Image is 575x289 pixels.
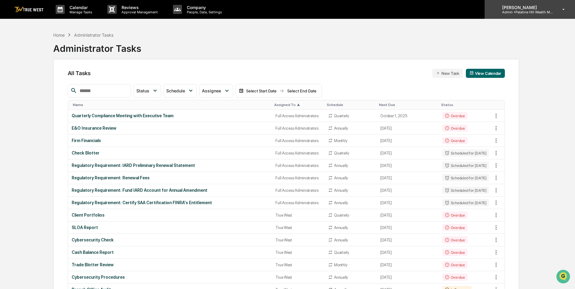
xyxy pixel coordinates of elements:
[44,77,49,82] div: 🗄️
[377,197,438,209] td: [DATE]
[43,102,73,107] a: Powered byPylon
[65,5,95,10] p: Calendar
[275,225,321,230] div: True West
[202,88,221,93] span: Assignee
[12,76,39,82] span: Preclearance
[117,10,161,14] p: Approval Management
[72,250,268,255] div: Cash Balance Report
[285,88,319,93] div: Select End Date
[72,151,268,155] div: Check Blotter
[334,188,348,193] div: Annually
[334,250,349,255] div: Quarterly
[442,274,467,281] div: Overdue
[377,209,438,221] td: [DATE]
[377,172,438,184] td: [DATE]
[377,110,438,122] td: October 1, 2025
[275,188,321,193] div: Full Access Administrators
[442,174,489,181] div: Scheduled for [DATE]
[334,225,348,230] div: Annually
[6,46,17,57] img: 1746055101610-c473b297-6a78-478c-a979-82029cc54cd1
[166,88,185,93] span: Schedule
[334,275,348,280] div: Annually
[6,77,11,82] div: 🖐️
[6,88,11,93] div: 🔎
[72,188,268,193] div: Regulatory Requirement: Fund IARD Account for Annual Amendment
[72,225,268,230] div: SLOA Report
[334,213,349,218] div: Quarterly
[432,69,463,78] button: New Task
[334,201,348,205] div: Annually
[60,103,73,107] span: Pylon
[469,71,474,75] img: calendar
[4,85,41,96] a: 🔎Data Lookup
[117,5,161,10] p: Reviews
[275,138,321,143] div: Full Access Administrators
[50,76,75,82] span: Attestations
[442,112,467,119] div: Overdue
[492,103,505,107] div: Toggle SortBy
[334,126,348,131] div: Annually
[182,5,225,10] p: Company
[53,32,65,38] div: Home
[275,114,321,118] div: Full Access Administrators
[245,88,278,93] div: Select Start Date
[334,238,348,242] div: Annually
[441,103,490,107] div: Toggle SortBy
[275,238,321,242] div: True West
[136,88,149,93] span: Status
[15,7,44,12] img: logo
[334,114,349,118] div: Quarterly
[377,147,438,159] td: [DATE]
[442,199,489,206] div: Scheduled for [DATE]
[72,262,268,267] div: Trade Blotter Review
[466,69,505,78] button: View Calendar
[442,261,467,268] div: Overdue
[68,70,91,76] span: All Tasks
[327,103,374,107] div: Toggle SortBy
[275,275,321,280] div: True West
[275,263,321,267] div: True West
[21,52,76,57] div: We're available if you need us!
[379,103,436,107] div: Toggle SortBy
[334,138,347,143] div: Monthly
[497,5,554,10] p: [PERSON_NAME]
[275,151,321,155] div: Full Access Administrators
[377,135,438,147] td: [DATE]
[442,125,467,132] div: Overdue
[239,88,244,93] img: calendar
[442,236,467,244] div: Overdue
[275,250,321,255] div: True West
[377,259,438,271] td: [DATE]
[442,137,467,144] div: Overdue
[377,271,438,284] td: [DATE]
[41,74,77,85] a: 🗄️Attestations
[4,74,41,85] a: 🖐️Preclearance
[334,163,348,168] div: Annually
[72,113,268,118] div: Quarterly Compliance Meeting with Executive Team
[72,126,268,131] div: E&O Insurance Review
[556,269,572,285] iframe: Open customer support
[442,149,489,157] div: Scheduled for [DATE]
[497,10,554,14] p: Admin • Palatine Hill Wealth Management
[442,162,489,169] div: Scheduled for [DATE]
[72,275,268,280] div: Cybersecurity Procedures
[334,176,348,180] div: Annually
[74,32,113,38] div: Administrator Tasks
[377,234,438,246] td: [DATE]
[442,211,467,219] div: Overdue
[12,88,38,94] span: Data Lookup
[72,163,268,168] div: Regulatory Requirement: IARD Preliminary Renewal Statement
[442,249,467,256] div: Overdue
[377,221,438,234] td: [DATE]
[182,10,225,14] p: People, Data, Settings
[297,103,300,107] span: ▲
[377,184,438,197] td: [DATE]
[275,126,321,131] div: Full Access Administrators
[334,263,347,267] div: Monthly
[274,103,322,107] div: Toggle SortBy
[72,200,268,205] div: Regulatory Requirement: Certify SAA Certification FINRA's Entitlement
[334,151,349,155] div: Quarterly
[21,46,99,52] div: Start new chat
